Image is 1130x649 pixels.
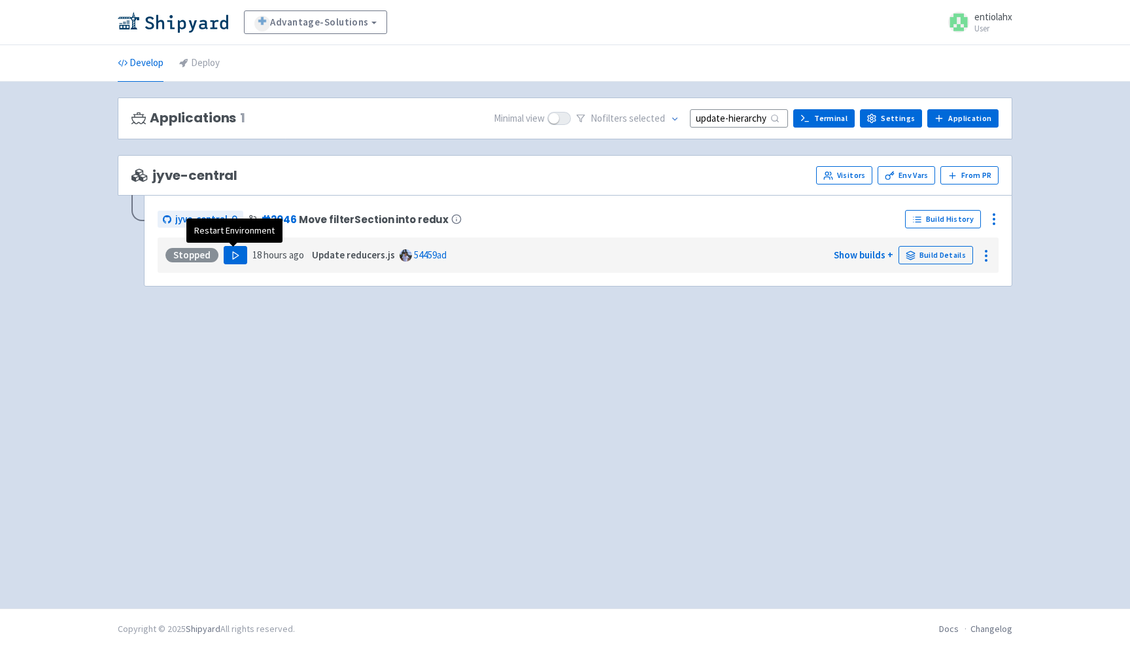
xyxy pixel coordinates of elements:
[629,112,665,124] span: selected
[299,214,449,225] span: Move filterSection into redux
[224,246,247,264] button: Play
[690,109,788,127] input: Search...
[940,12,1012,33] a: entiolahx User
[244,10,387,34] a: Advantage-Solutions
[860,109,922,128] a: Settings
[118,622,295,636] div: Copyright © 2025 All rights reserved.
[252,249,304,261] time: 18 hours ago
[940,166,999,184] button: From PR
[816,166,872,184] a: Visitors
[179,45,220,82] a: Deploy
[186,623,220,635] a: Shipyard
[312,249,395,261] strong: Update reducers.js
[927,109,999,128] a: Application
[131,168,237,183] span: jyve-central
[175,212,228,227] span: jyve-central
[158,211,243,228] a: jyve-central
[974,24,1012,33] small: User
[878,166,935,184] a: Env Vars
[414,249,447,261] a: 54459ad
[974,10,1012,23] span: entiolahx
[834,249,893,261] a: Show builds +
[118,45,163,82] a: Develop
[970,623,1012,635] a: Changelog
[131,111,245,126] h3: Applications
[905,210,981,228] a: Build History
[793,109,855,128] a: Terminal
[939,623,959,635] a: Docs
[261,213,296,226] a: #2046
[899,246,973,264] a: Build Details
[494,111,545,126] span: Minimal view
[591,111,665,126] span: No filter s
[165,248,218,262] div: Stopped
[118,12,228,33] img: Shipyard logo
[240,111,245,126] span: 1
